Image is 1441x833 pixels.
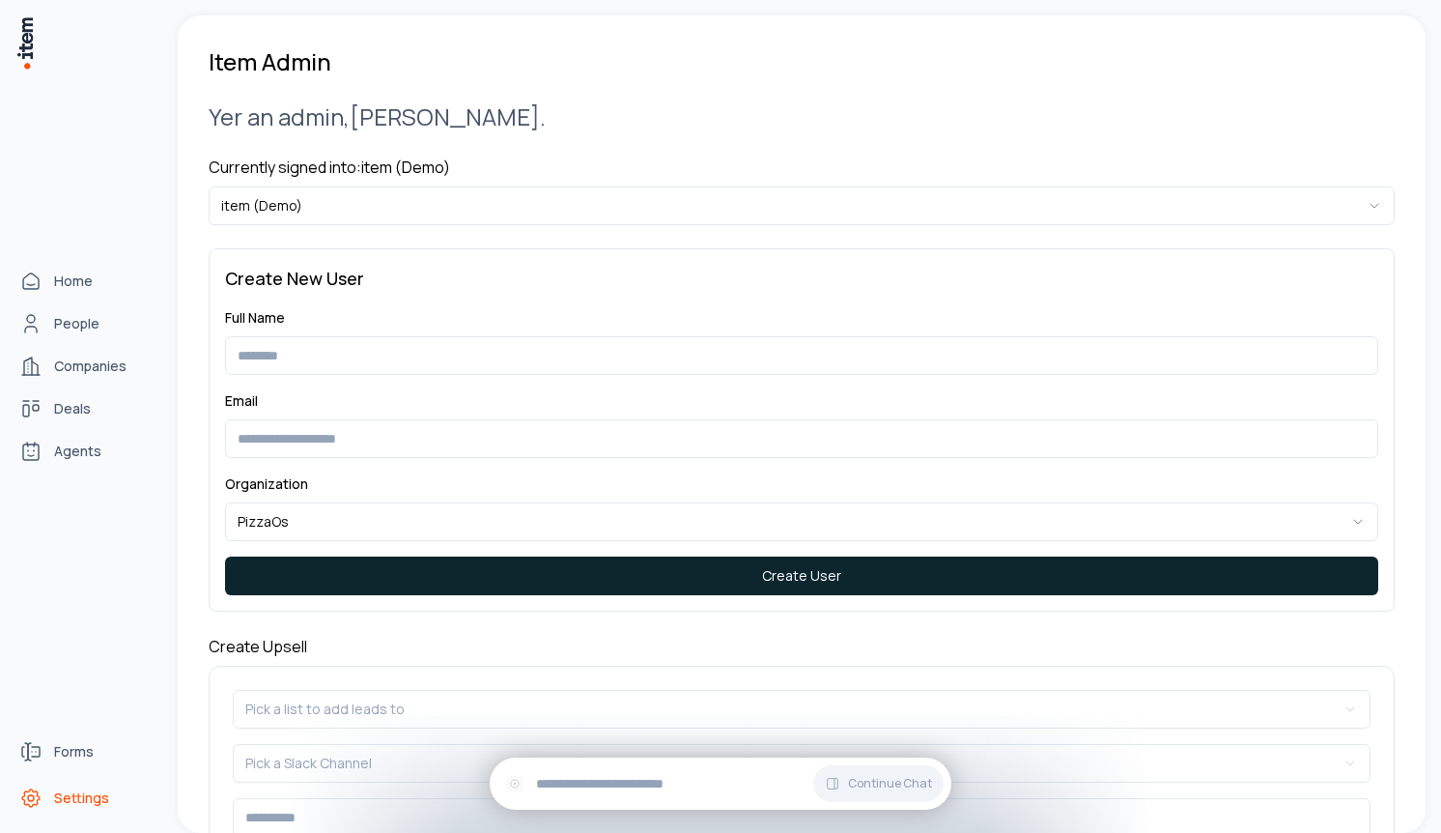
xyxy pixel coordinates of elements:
h1: Item Admin [209,46,331,77]
a: Home [12,262,158,301]
span: Continue Chat [848,776,932,791]
h2: Yer an admin, [PERSON_NAME] . [209,101,1395,132]
a: Forms [12,732,158,771]
label: Email [225,391,258,410]
span: Settings [54,789,109,808]
a: Deals [12,389,158,428]
h4: Create Upsell [209,635,1395,658]
span: Deals [54,399,91,418]
label: Full Name [225,308,285,327]
span: Companies [54,357,127,376]
a: People [12,304,158,343]
a: Settings [12,779,158,818]
button: Create User [225,557,1378,595]
span: Forms [54,742,94,761]
h4: Currently signed into: item (Demo) [209,156,1395,179]
label: Organization [225,474,308,493]
span: Home [54,272,93,291]
button: Continue Chat [813,765,944,802]
h3: Create New User [225,265,1378,292]
span: Agents [54,442,101,461]
span: People [54,314,99,333]
div: Continue Chat [490,758,951,810]
a: Agents [12,432,158,471]
img: Item Brain Logo [15,15,35,71]
a: Companies [12,347,158,386]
